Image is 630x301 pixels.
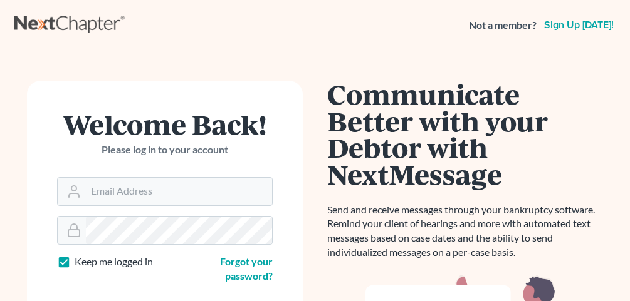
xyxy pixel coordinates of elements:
h1: Welcome Back! [57,111,273,138]
h1: Communicate Better with your Debtor with NextMessage [328,81,604,188]
p: Please log in to your account [57,143,273,157]
input: Email Address [86,178,272,205]
label: Keep me logged in [75,255,153,269]
a: Forgot your password? [220,255,273,282]
a: Sign up [DATE]! [542,20,616,30]
strong: Not a member? [469,18,537,33]
p: Send and receive messages through your bankruptcy software. Remind your client of hearings and mo... [328,203,604,260]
